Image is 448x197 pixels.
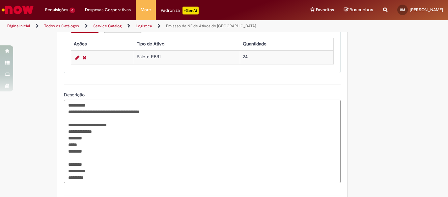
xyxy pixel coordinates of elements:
[70,8,75,13] span: 6
[64,100,341,183] textarea: Descrição
[136,23,152,29] a: Logistica
[71,38,134,50] th: Ações
[400,8,405,12] span: BM
[85,7,131,13] span: Despesas Corporativas
[93,23,122,29] a: Service Catalog
[74,54,81,62] a: Editar Linha 1
[7,23,30,29] a: Página inicial
[64,92,86,98] span: Descrição
[350,7,373,13] span: Rascunhos
[161,7,199,14] div: Padroniza
[141,7,151,13] span: More
[240,51,334,64] td: 24
[182,7,199,14] p: +GenAi
[134,51,240,64] td: Palete PBR1
[316,7,334,13] span: Favoritos
[81,54,88,62] a: Remover linha 1
[5,20,294,32] ul: Trilhas de página
[1,3,35,16] img: ServiceNow
[44,23,79,29] a: Todos os Catálogos
[45,7,68,13] span: Requisições
[410,7,443,12] span: [PERSON_NAME]
[134,38,240,50] th: Tipo de Ativo
[166,23,256,29] a: Emissão de NF de Ativos do [GEOGRAPHIC_DATA]
[240,38,334,50] th: Quantidade
[344,7,373,13] a: Rascunhos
